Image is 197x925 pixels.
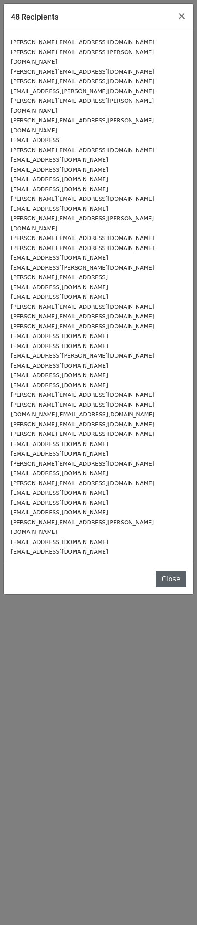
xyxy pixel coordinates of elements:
small: [PERSON_NAME][EMAIL_ADDRESS][PERSON_NAME][DOMAIN_NAME] [11,117,154,134]
small: [EMAIL_ADDRESS][DOMAIN_NAME] [11,294,108,300]
small: [PERSON_NAME][EMAIL_ADDRESS][DOMAIN_NAME] [11,421,154,428]
button: Close [170,4,193,28]
small: [EMAIL_ADDRESS][DOMAIN_NAME] [11,470,108,476]
small: [EMAIL_ADDRESS][PERSON_NAME][DOMAIN_NAME] [11,352,154,359]
small: [EMAIL_ADDRESS][DOMAIN_NAME] [11,500,108,506]
small: [EMAIL_ADDRESS][DOMAIN_NAME] [11,176,108,182]
span: × [177,10,186,22]
small: [PERSON_NAME][EMAIL_ADDRESS][PERSON_NAME][DOMAIN_NAME] [11,215,154,232]
small: [EMAIL_ADDRESS][DOMAIN_NAME] [11,156,108,163]
small: [EMAIL_ADDRESS][DOMAIN_NAME] [11,254,108,261]
small: [DOMAIN_NAME][EMAIL_ADDRESS][DOMAIN_NAME] [11,411,154,418]
small: [EMAIL_ADDRESS] [11,137,61,143]
small: [PERSON_NAME][EMAIL_ADDRESS][DOMAIN_NAME] [11,235,154,241]
small: [PERSON_NAME][EMAIL_ADDRESS][DOMAIN_NAME] [11,402,154,408]
small: [PERSON_NAME][EMAIL_ADDRESS][DOMAIN_NAME] [11,323,154,330]
small: [EMAIL_ADDRESS][DOMAIN_NAME] [11,548,108,555]
small: [EMAIL_ADDRESS][DOMAIN_NAME] [11,382,108,388]
small: [EMAIL_ADDRESS][PERSON_NAME][DOMAIN_NAME] [11,264,154,271]
small: [PERSON_NAME][EMAIL_ADDRESS][DOMAIN_NAME] [11,460,154,467]
small: [PERSON_NAME][EMAIL_ADDRESS][PERSON_NAME][DOMAIN_NAME] [11,49,154,65]
small: [PERSON_NAME][EMAIL_ADDRESS][DOMAIN_NAME] [11,68,154,75]
small: [EMAIL_ADDRESS][DOMAIN_NAME] [11,362,108,369]
small: [EMAIL_ADDRESS][PERSON_NAME][DOMAIN_NAME] [11,88,154,95]
small: [PERSON_NAME][EMAIL_ADDRESS][DOMAIN_NAME] [11,431,154,437]
small: [PERSON_NAME][EMAIL_ADDRESS][DOMAIN_NAME] [11,480,154,486]
small: [EMAIL_ADDRESS][DOMAIN_NAME] [11,490,108,496]
small: [PERSON_NAME][EMAIL_ADDRESS][DOMAIN_NAME] [11,196,154,202]
small: [PERSON_NAME][EMAIL_ADDRESS][DOMAIN_NAME] [11,147,154,153]
small: [PERSON_NAME][EMAIL_ADDRESS][PERSON_NAME][DOMAIN_NAME] [11,519,154,536]
small: [PERSON_NAME][EMAIL_ADDRESS][DOMAIN_NAME] [11,313,154,320]
small: [EMAIL_ADDRESS][DOMAIN_NAME] [11,441,108,447]
small: [PERSON_NAME][EMAIL_ADDRESS][DOMAIN_NAME] [11,78,154,84]
small: [EMAIL_ADDRESS][DOMAIN_NAME] [11,372,108,378]
small: [EMAIL_ADDRESS][DOMAIN_NAME] [11,450,108,457]
small: [EMAIL_ADDRESS][DOMAIN_NAME] [11,343,108,349]
small: [EMAIL_ADDRESS][DOMAIN_NAME] [11,333,108,339]
small: [EMAIL_ADDRESS][DOMAIN_NAME] [11,166,108,173]
iframe: Chat Widget [153,883,197,925]
small: [EMAIL_ADDRESS][DOMAIN_NAME] [11,284,108,290]
small: [PERSON_NAME][EMAIL_ADDRESS][DOMAIN_NAME] [11,39,154,45]
small: [PERSON_NAME][EMAIL_ADDRESS][PERSON_NAME][DOMAIN_NAME] [11,98,154,114]
small: [EMAIL_ADDRESS][DOMAIN_NAME] [11,539,108,545]
h5: 48 Recipients [11,11,58,23]
small: [PERSON_NAME][EMAIL_ADDRESS][DOMAIN_NAME] [11,304,154,310]
small: [PERSON_NAME][EMAIL_ADDRESS][DOMAIN_NAME] [11,245,154,251]
small: [PERSON_NAME][EMAIL_ADDRESS] [11,274,108,280]
small: [EMAIL_ADDRESS][DOMAIN_NAME] [11,509,108,516]
small: [EMAIL_ADDRESS][DOMAIN_NAME] [11,206,108,212]
small: [PERSON_NAME][EMAIL_ADDRESS][DOMAIN_NAME] [11,392,154,398]
small: [EMAIL_ADDRESS][DOMAIN_NAME] [11,186,108,192]
button: Close [156,571,186,587]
